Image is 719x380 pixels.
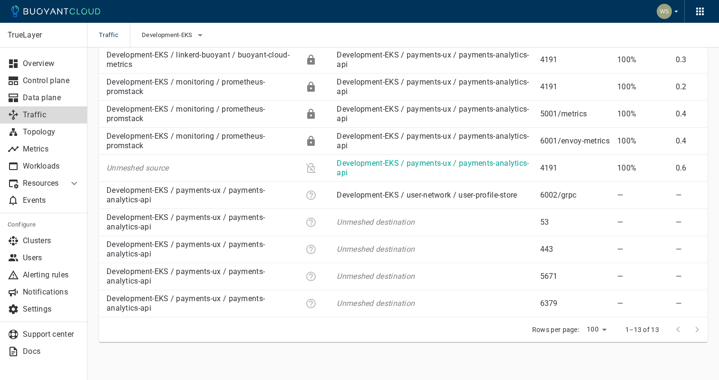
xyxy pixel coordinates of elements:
p: Unmeshed destination [337,245,532,254]
p: 4191 [540,55,610,65]
p: Resources [23,179,61,188]
a: Development-EKS / monitoring / prometheus-promstack [107,104,265,123]
p: Topology [23,127,80,137]
a: Development-EKS / payments-ux / payments-analytics-api [107,186,265,204]
div: Unknown [305,298,317,309]
a: Development-EKS / monitoring / prometheus-promstack [107,77,265,96]
p: 0.3 [676,55,700,65]
p: Notifications [23,287,80,297]
p: — [676,190,700,200]
p: 100% [617,55,668,65]
p: 6379 [540,299,610,308]
p: Settings [23,304,80,314]
p: Clusters [23,236,80,246]
p: Events [23,196,80,205]
div: Unknown [305,217,317,228]
p: — [676,299,700,308]
p: — [676,245,700,254]
a: Development-EKS / payments-ux / payments-analytics-api [337,159,529,177]
a: Development-EKS / linkerd-buoyant / buoyant-cloud-metrics [107,50,290,69]
p: 100% [617,109,668,119]
p: Traffic [23,110,80,120]
p: TrueLayer [8,30,79,40]
p: Unmeshed source [107,163,298,173]
p: — [617,272,668,281]
p: 0.4 [676,109,700,119]
p: — [617,245,668,254]
a: Development-EKS / user-network / user-profile-store [337,190,517,199]
p: 53 [540,218,610,227]
p: Unmeshed destination [337,299,532,308]
button: Development-EKS [142,28,206,42]
a: Development-EKS / payments-ux / payments-analytics-api [337,77,529,96]
p: — [617,218,668,227]
p: 443 [540,245,610,254]
p: 100% [617,163,668,173]
div: Plaintext [305,162,317,174]
span: Development-EKS [142,31,194,39]
p: 100% [617,136,668,146]
p: — [676,272,700,281]
img: Weichung Shaw [657,4,672,19]
a: Development-EKS / payments-ux / payments-analytics-api [337,104,529,123]
p: Unmeshed destination [337,218,532,227]
p: Docs [23,347,80,356]
div: Unknown [305,244,317,255]
p: Rows per page: [532,325,579,334]
div: 100 [583,323,610,336]
p: — [617,190,668,200]
a: Development-EKS / payments-ux / payments-analytics-api [107,213,265,231]
p: 0.2 [676,82,700,92]
a: Development-EKS / payments-ux / payments-analytics-api [107,267,265,285]
p: — [676,218,700,227]
p: 5671 [540,272,610,281]
p: 1–13 of 13 [625,325,659,334]
p: Support center [23,330,80,339]
p: 4191 [540,82,610,92]
p: Overview [23,59,80,68]
a: Development-EKS / monitoring / prometheus-promstack [107,132,265,150]
p: Unmeshed destination [337,272,532,281]
p: 6002 / grpc [540,190,610,200]
p: 6001 / envoy-metrics [540,136,610,146]
h5: Configure [8,221,80,228]
a: Development-EKS / payments-ux / payments-analytics-api [107,240,265,258]
p: Data plane [23,93,80,103]
a: Development-EKS / payments-ux / payments-analytics-api [337,132,529,150]
p: Metrics [23,144,80,154]
p: — [617,299,668,308]
p: 5001 / metrics [540,109,610,119]
span: Traffic [99,23,130,47]
div: Unknown [305,271,317,282]
p: Control plane [23,76,80,85]
p: 0.6 [676,163,700,173]
p: Alerting rules [23,270,80,280]
p: 100% [617,82,668,92]
div: Unknown [305,190,317,201]
a: Development-EKS / payments-ux / payments-analytics-api [107,294,265,313]
p: Users [23,253,80,263]
p: 0.4 [676,136,700,146]
p: Workloads [23,161,80,171]
a: Development-EKS / payments-ux / payments-analytics-api [337,50,529,69]
p: 4191 [540,163,610,173]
